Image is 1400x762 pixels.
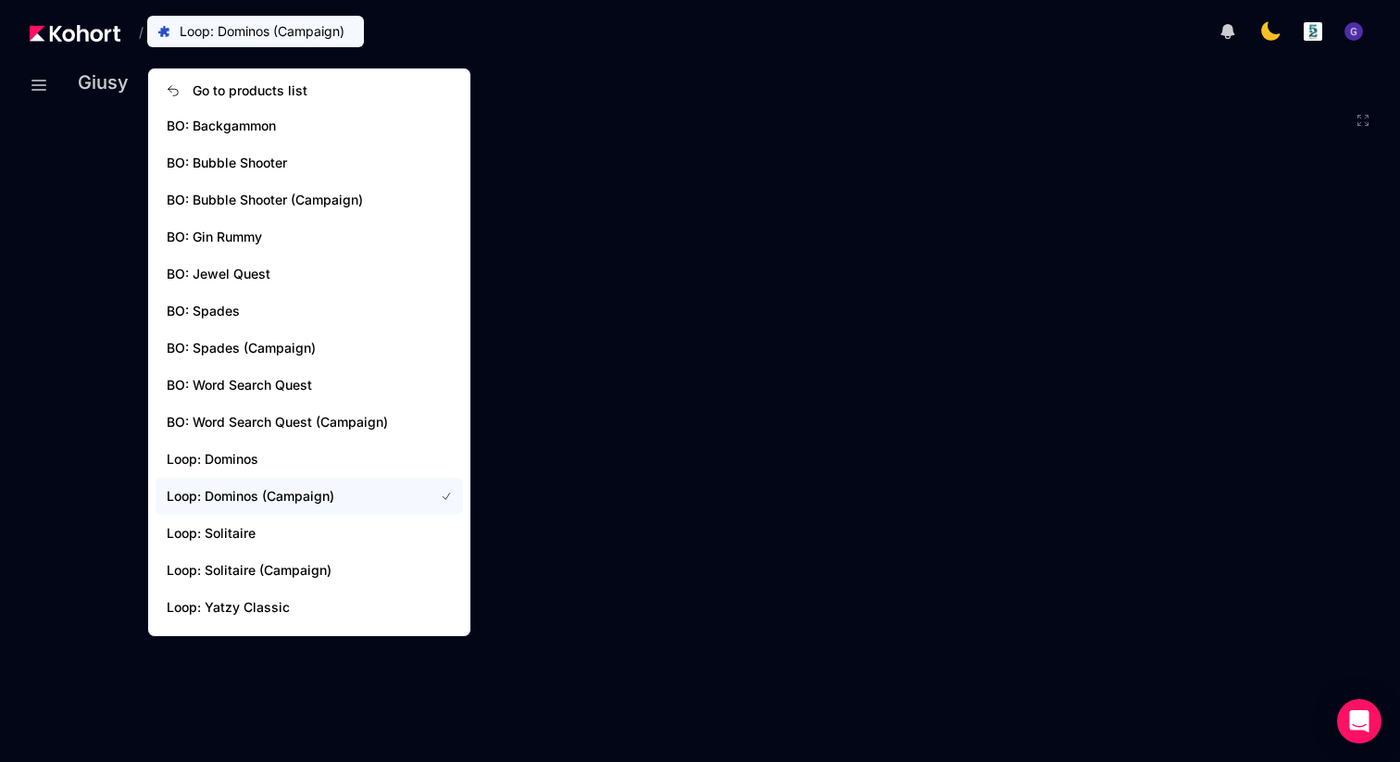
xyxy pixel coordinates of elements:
span: BO: Bubble Shooter [167,154,411,172]
span: BO: Bubble Shooter (Campaign) [167,191,411,209]
span: Loop: Yatzy Classic [167,598,411,617]
span: BO: Backgammon [167,117,411,135]
span: BO: Gin Rummy [167,228,411,246]
img: logo_logo_images_1_20240607072359498299_20240828135028712857.jpeg [1304,22,1322,41]
a: BO: Spades (Campaign) [156,330,463,367]
img: Kohort logo [30,25,120,42]
a: BO: Gin Rummy [156,219,463,256]
h3: Giusy [78,73,140,92]
span: Loop: Dominos [167,450,411,468]
a: BO: Word Search Quest [156,367,463,404]
span: BO: Word Search Quest [167,376,411,394]
span: Loop: Solitaire (Campaign) [167,561,411,580]
span: BO: Word Search Quest (Campaign) [167,413,411,431]
a: BO: Spades [156,293,463,330]
a: BO: Word Search Quest (Campaign) [156,404,463,441]
button: Fullscreen [1356,113,1370,128]
a: Loop: Dominos [156,441,463,478]
a: Loop: Yatzy Classic (Campaign) [156,626,463,663]
span: Loop: Solitaire [167,524,411,543]
span: Loop: Dominos (Campaign) [180,22,344,41]
span: / [124,22,144,42]
a: BO: Bubble Shooter [156,144,463,181]
div: Open Intercom Messenger [1337,699,1381,743]
span: Go to products list [193,81,307,100]
a: Go to products list [156,74,463,107]
span: BO: Spades (Campaign) [167,339,411,357]
a: BO: Bubble Shooter (Campaign) [156,181,463,219]
a: Loop: Solitaire [156,515,463,552]
span: Loop: Dominos (Campaign) [167,487,411,506]
a: BO: Jewel Quest [156,256,463,293]
a: Loop: Yatzy Classic [156,589,463,626]
a: Loop: Dominos (Campaign) [156,478,463,515]
span: BO: Spades [167,302,411,320]
span: BO: Jewel Quest [167,265,411,283]
button: Loop: Dominos (Campaign) [147,16,364,47]
a: Loop: Solitaire (Campaign) [156,552,463,589]
a: BO: Backgammon [156,107,463,144]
